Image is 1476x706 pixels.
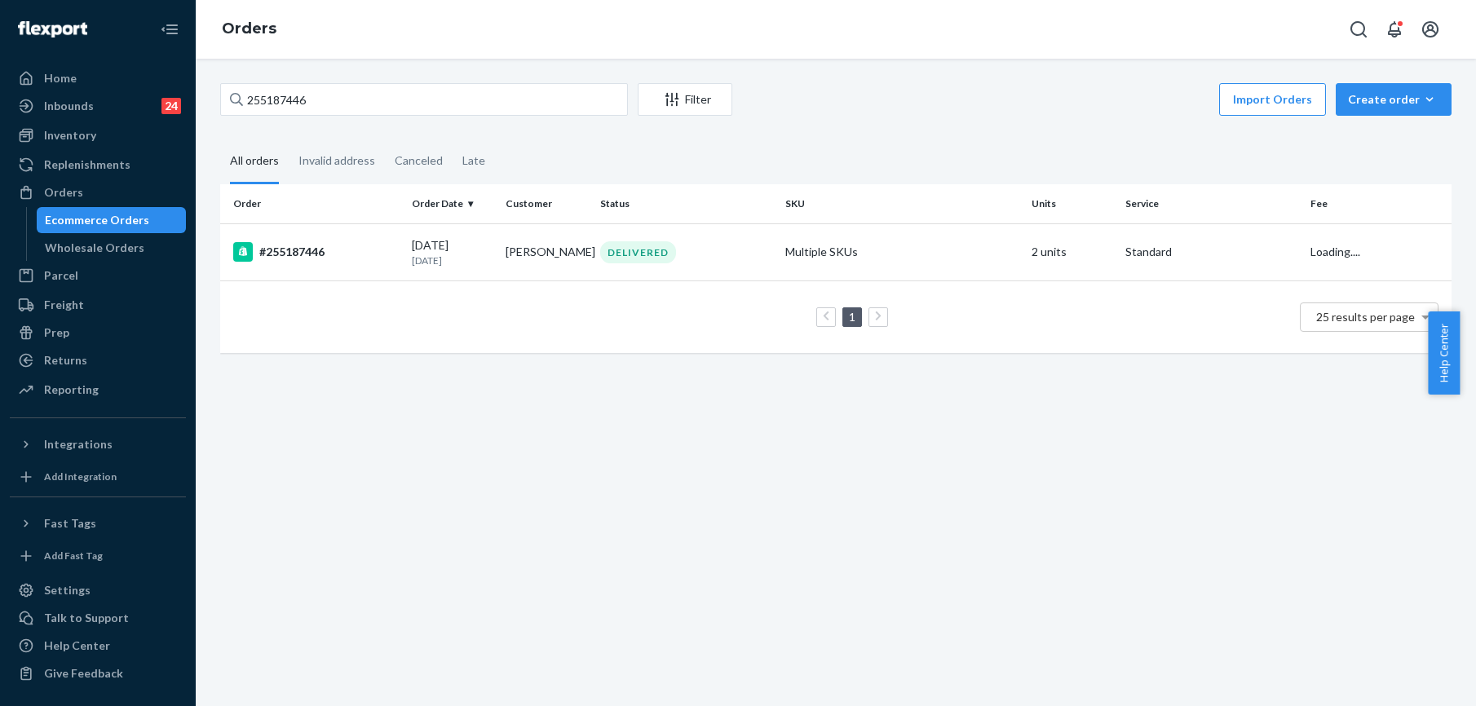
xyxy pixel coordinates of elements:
[44,582,91,598] div: Settings
[45,240,144,256] div: Wholesale Orders
[44,297,84,313] div: Freight
[1428,311,1460,395] button: Help Center
[10,65,186,91] a: Home
[594,184,779,223] th: Status
[44,382,99,398] div: Reporting
[10,633,186,659] a: Help Center
[639,91,731,108] div: Filter
[10,577,186,603] a: Settings
[10,93,186,119] a: Inbounds24
[10,179,186,205] a: Orders
[44,184,83,201] div: Orders
[779,223,1025,280] td: Multiple SKUs
[779,184,1025,223] th: SKU
[10,510,186,536] button: Fast Tags
[44,352,87,368] div: Returns
[10,605,186,631] a: Talk to Support
[209,6,289,53] ol: breadcrumbs
[10,347,186,373] a: Returns
[298,139,375,182] div: Invalid address
[1125,244,1297,260] p: Standard
[10,152,186,178] a: Replenishments
[44,98,94,114] div: Inbounds
[44,70,77,86] div: Home
[1219,83,1326,116] button: Import Orders
[1414,13,1447,46] button: Open account menu
[412,237,493,267] div: [DATE]
[44,638,110,654] div: Help Center
[233,242,399,262] div: #255187446
[10,431,186,457] button: Integrations
[44,515,96,532] div: Fast Tags
[161,98,181,114] div: 24
[1316,310,1415,324] span: 25 results per page
[10,263,186,289] a: Parcel
[10,377,186,403] a: Reporting
[1304,223,1452,280] td: Loading....
[395,139,443,182] div: Canceled
[18,21,87,38] img: Flexport logo
[44,610,129,626] div: Talk to Support
[44,267,78,284] div: Parcel
[44,127,96,143] div: Inventory
[37,207,187,233] a: Ecommerce Orders
[1348,91,1439,108] div: Create order
[1025,184,1120,223] th: Units
[153,13,186,46] button: Close Navigation
[600,241,676,263] div: DELIVERED
[405,184,500,223] th: Order Date
[10,543,186,569] a: Add Fast Tag
[1119,184,1304,223] th: Service
[37,235,187,261] a: Wholesale Orders
[506,196,587,210] div: Customer
[1342,13,1375,46] button: Open Search Box
[45,212,149,228] div: Ecommerce Orders
[1304,184,1452,223] th: Fee
[44,436,113,452] div: Integrations
[10,292,186,318] a: Freight
[10,320,186,346] a: Prep
[44,157,130,173] div: Replenishments
[10,660,186,686] button: Give Feedback
[10,122,186,148] a: Inventory
[44,549,103,563] div: Add Fast Tag
[499,223,594,280] td: [PERSON_NAME]
[1025,223,1120,280] td: 2 units
[638,83,732,116] button: Filter
[412,254,493,267] p: [DATE]
[220,184,405,223] th: Order
[222,20,276,38] a: Orders
[220,83,628,116] input: Search orders
[44,470,117,483] div: Add Integration
[230,139,279,184] div: All orders
[1378,13,1411,46] button: Open notifications
[846,310,859,324] a: Page 1 is your current page
[44,665,123,682] div: Give Feedback
[44,324,69,341] div: Prep
[1336,83,1452,116] button: Create order
[462,139,485,182] div: Late
[10,464,186,490] a: Add Integration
